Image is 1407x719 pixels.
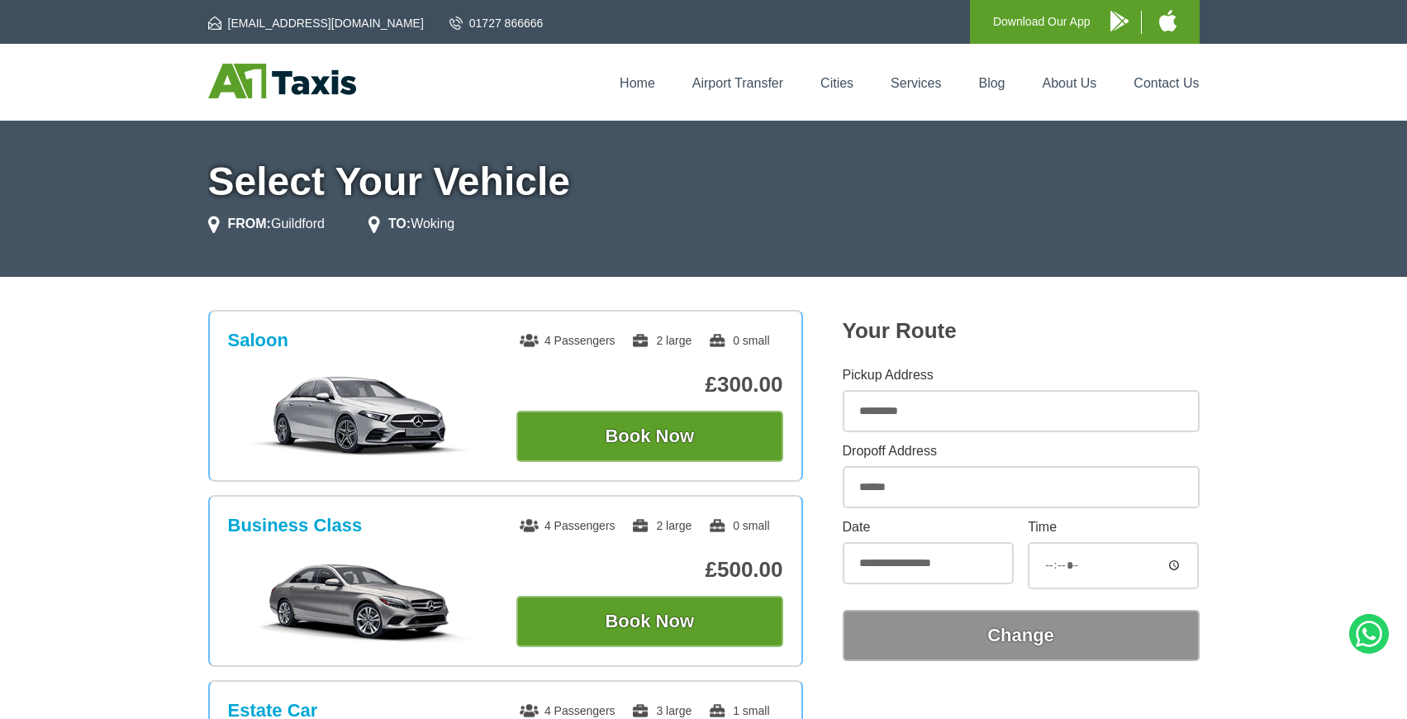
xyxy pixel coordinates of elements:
a: Blog [978,76,1005,90]
span: 0 small [708,334,769,347]
strong: TO: [388,217,411,231]
a: 01727 866666 [449,15,544,31]
span: 1 small [708,704,769,717]
a: Cities [820,76,853,90]
a: Contact Us [1134,76,1199,90]
label: Pickup Address [843,369,1200,382]
a: Airport Transfer [692,76,783,90]
span: 3 large [631,704,692,717]
p: Download Our App [993,12,1091,32]
label: Date [843,521,1014,534]
img: A1 Taxis Android App [1110,11,1129,31]
img: Saloon [236,374,485,457]
li: Woking [368,214,454,234]
img: A1 Taxis St Albans LTD [208,64,356,98]
span: 2 large [631,519,692,532]
span: 0 small [708,519,769,532]
a: Home [620,76,655,90]
h3: Saloon [228,330,288,351]
span: 4 Passengers [520,519,616,532]
button: Change [843,610,1200,661]
strong: FROM: [228,217,271,231]
a: About Us [1043,76,1097,90]
span: 2 large [631,334,692,347]
img: Business Class [236,559,485,642]
p: £500.00 [516,557,783,583]
button: Book Now [516,596,783,647]
h1: Select Your Vehicle [208,162,1200,202]
a: [EMAIL_ADDRESS][DOMAIN_NAME] [208,15,424,31]
img: A1 Taxis iPhone App [1159,10,1176,31]
span: 4 Passengers [520,334,616,347]
label: Time [1028,521,1199,534]
p: £300.00 [516,372,783,398]
button: Book Now [516,411,783,462]
span: 4 Passengers [520,704,616,717]
a: Services [891,76,941,90]
label: Dropoff Address [843,445,1200,458]
h3: Business Class [228,515,363,536]
h2: Your Route [843,318,1200,344]
li: Guildford [208,214,325,234]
